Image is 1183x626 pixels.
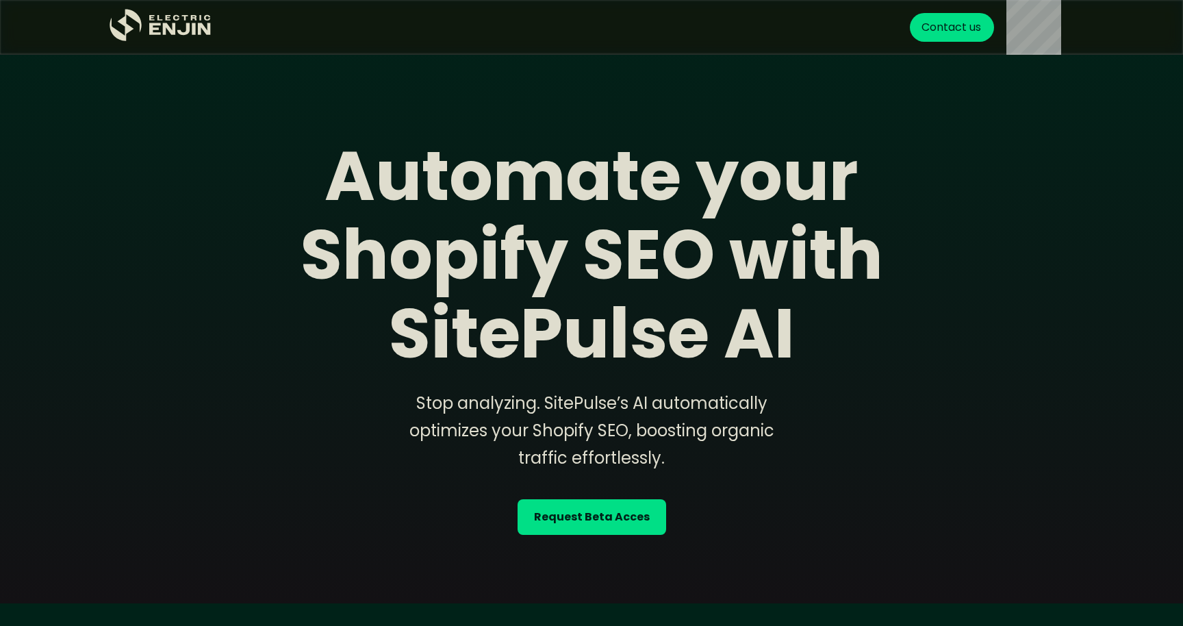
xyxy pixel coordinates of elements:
[386,390,797,472] div: Stop analyzing. SitePulse’s AI automatically optimizes your Shopify SEO, boosting organic traffic...
[910,13,994,42] a: Contact us
[921,19,981,36] div: Contact us
[110,9,212,47] a: home
[518,499,666,535] a: Request Beta Acces
[534,509,650,525] strong: Request Beta Acces
[301,128,883,381] strong: Automate your Shopify SEO with SitePulse AI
